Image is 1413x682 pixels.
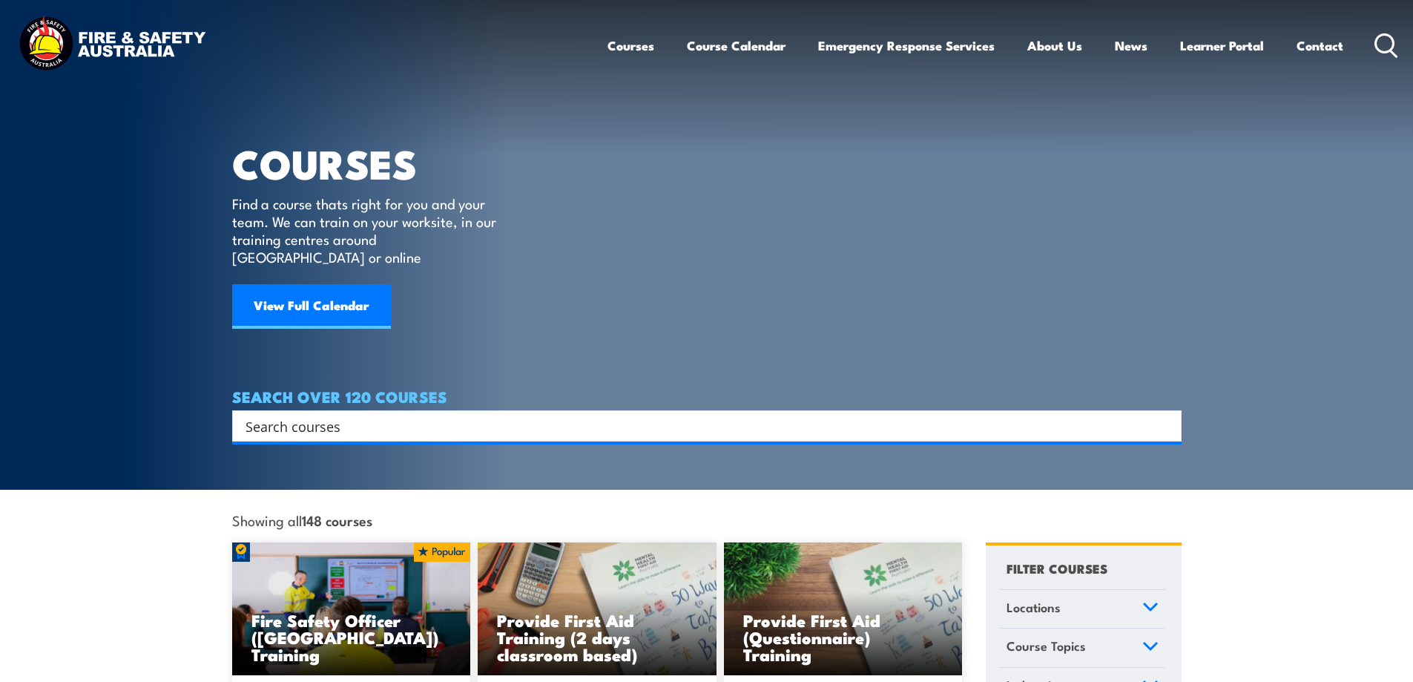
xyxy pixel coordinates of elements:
[1007,558,1107,578] h4: FILTER COURSES
[232,145,518,180] h1: COURSES
[724,542,963,676] a: Provide First Aid (Questionnaire) Training
[1027,26,1082,65] a: About Us
[1156,416,1176,436] button: Search magnifier button
[478,542,717,676] a: Provide First Aid Training (2 days classroom based)
[687,26,785,65] a: Course Calendar
[232,194,503,266] p: Find a course thats right for you and your team. We can train on your worksite, in our training c...
[232,542,471,676] a: Fire Safety Officer ([GEOGRAPHIC_DATA]) Training
[818,26,995,65] a: Emergency Response Services
[248,416,1152,436] form: Search form
[478,542,717,676] img: Mental Health First Aid Training (Standard) – Classroom
[1000,590,1165,629] a: Locations
[607,26,654,65] a: Courses
[251,611,452,663] h3: Fire Safety Officer ([GEOGRAPHIC_DATA]) Training
[232,284,391,329] a: View Full Calendar
[232,542,471,676] img: Fire Safety Advisor
[232,388,1182,404] h4: SEARCH OVER 120 COURSES
[497,611,697,663] h3: Provide First Aid Training (2 days classroom based)
[1115,26,1147,65] a: News
[1297,26,1343,65] a: Contact
[1180,26,1264,65] a: Learner Portal
[724,542,963,676] img: Mental Health First Aid Training (Standard) – Blended Classroom
[743,611,943,663] h3: Provide First Aid (Questionnaire) Training
[1007,597,1061,617] span: Locations
[246,415,1149,437] input: Search input
[1000,629,1165,667] a: Course Topics
[302,510,372,530] strong: 148 courses
[232,512,372,528] span: Showing all
[1007,636,1086,656] span: Course Topics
